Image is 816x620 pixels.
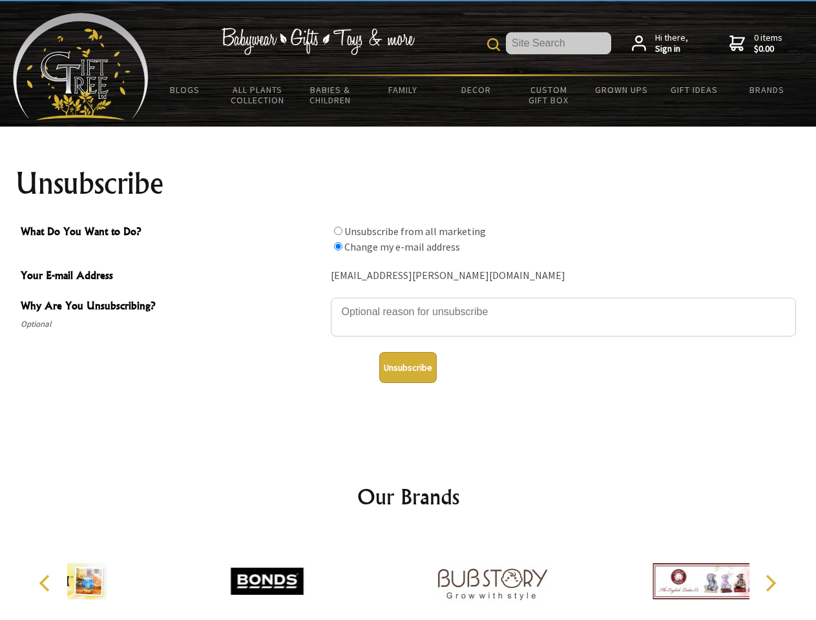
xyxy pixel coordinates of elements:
input: What Do You Want to Do? [334,242,342,251]
span: 0 items [754,32,782,55]
button: Unsubscribe [379,352,437,383]
strong: $0.00 [754,43,782,55]
span: Your E-mail Address [21,267,324,286]
a: BLOGS [149,76,222,103]
a: Family [367,76,440,103]
button: Next [756,569,784,597]
a: Grown Ups [585,76,658,103]
h2: Our Brands [26,481,791,512]
a: Hi there,Sign in [632,32,688,55]
input: Site Search [506,32,611,54]
a: Gift Ideas [658,76,731,103]
span: Why Are You Unsubscribing? [21,298,324,316]
a: All Plants Collection [222,76,295,114]
label: Unsubscribe from all marketing [344,225,486,238]
textarea: Why Are You Unsubscribing? [331,298,796,336]
span: Optional [21,316,324,332]
img: Babywear - Gifts - Toys & more [221,28,415,55]
a: Decor [439,76,512,103]
a: Custom Gift Box [512,76,585,114]
a: Babies & Children [294,76,367,114]
input: What Do You Want to Do? [334,227,342,235]
strong: Sign in [655,43,688,55]
span: Hi there, [655,32,688,55]
a: Brands [731,76,804,103]
img: product search [487,38,500,51]
label: Change my e-mail address [344,240,460,253]
button: Previous [32,569,61,597]
img: Babyware - Gifts - Toys and more... [13,13,149,120]
span: What Do You Want to Do? [21,223,324,242]
div: [EMAIL_ADDRESS][PERSON_NAME][DOMAIN_NAME] [331,266,796,286]
a: 0 items$0.00 [729,32,782,55]
h1: Unsubscribe [16,168,801,199]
